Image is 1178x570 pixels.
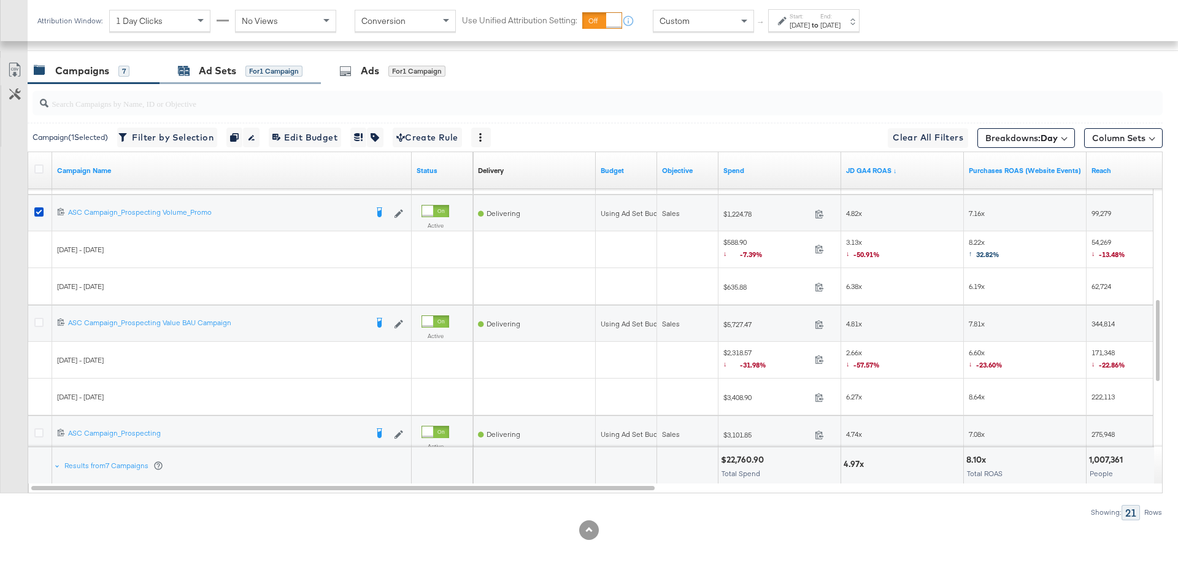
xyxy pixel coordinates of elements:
[810,20,820,29] strong: to
[969,392,985,401] span: 8.64x
[662,209,680,218] span: Sales
[361,15,406,26] span: Conversion
[57,245,104,254] span: [DATE] - [DATE]
[48,87,1059,110] input: Search Campaigns by Name, ID or Objective
[853,250,880,259] span: -50.91%
[601,209,669,218] div: Using Ad Set Budget
[1091,248,1099,258] span: ↓
[199,64,236,78] div: Ad Sets
[723,166,836,175] a: The total amount spent to date.
[846,237,880,263] span: 3.13x
[1091,348,1125,373] span: 171,348
[723,320,810,329] span: $5,727.47
[1091,282,1111,291] span: 62,724
[1091,429,1115,439] span: 275,948
[846,319,862,328] span: 4.81x
[117,128,217,147] button: Filter by Selection
[846,348,880,373] span: 2.66x
[967,469,1003,478] span: Total ROAS
[755,21,767,25] span: ↑
[846,392,862,401] span: 6.27x
[740,250,772,259] span: -7.39%
[662,429,680,439] span: Sales
[969,248,976,258] span: ↑
[662,319,680,328] span: Sales
[1091,237,1125,263] span: 54,269
[662,166,714,175] a: Your campaign's objective.
[723,282,810,291] span: $635.88
[272,130,337,145] span: Edit Budget
[790,12,810,20] label: Start:
[57,392,104,401] span: [DATE] - [DATE]
[977,128,1075,148] button: Breakdowns:Day
[969,429,985,439] span: 7.08x
[1041,133,1058,144] b: Day
[55,64,109,78] div: Campaigns
[969,166,1082,175] a: The total value of the purchase actions divided by spend tracked by your Custom Audience pixel on...
[985,132,1058,144] span: Breakdowns:
[846,282,862,291] span: 6.38x
[893,130,963,145] span: Clear All Filters
[1091,319,1115,328] span: 344,814
[64,461,163,471] div: Results from 7 Campaigns
[388,66,445,77] div: for 1 Campaign
[976,360,1003,369] span: -23.60%
[242,15,278,26] span: No Views
[723,237,810,263] span: $588.90
[601,319,669,329] div: Using Ad Set Budget
[966,454,990,466] div: 8.10x
[422,221,449,229] label: Active
[820,20,841,30] div: [DATE]
[422,332,449,340] label: Active
[1122,505,1140,520] div: 21
[846,166,959,175] a: GA4 Rev / Spend
[393,128,462,147] button: Create Rule
[888,128,968,148] button: Clear All Filters
[118,66,129,77] div: 7
[1091,392,1115,401] span: 222,113
[417,166,468,175] a: Shows the current state of your Ad Campaign.
[1144,508,1163,517] div: Rows
[969,348,1003,373] span: 6.60x
[68,318,366,328] div: ASC Campaign_Prospecting Value BAU Campaign
[478,166,504,175] div: Delivery
[57,282,104,291] span: [DATE] - [DATE]
[601,166,652,175] a: The maximum amount you're willing to spend on your ads, on average each day or over the lifetime ...
[740,360,776,369] span: -31.98%
[969,319,985,328] span: 7.81x
[660,15,690,26] span: Custom
[790,20,810,30] div: [DATE]
[68,318,366,330] a: ASC Campaign_Prospecting Value BAU Campaign
[844,458,868,470] div: 4.97x
[1091,209,1111,218] span: 99,279
[601,429,669,439] div: Using Ad Set Budget
[723,393,810,402] span: $3,408.90
[723,359,740,368] span: ↓
[721,454,768,466] div: $22,760.90
[68,428,366,441] a: ASC Campaign_Prospecting
[57,355,104,364] span: [DATE] - [DATE]
[976,250,999,259] span: 32.82%
[723,248,740,258] span: ↓
[723,430,810,439] span: $3,101.85
[969,282,985,291] span: 6.19x
[55,447,166,484] div: Results from7 Campaigns
[462,15,577,26] label: Use Unified Attribution Setting:
[1084,128,1163,148] button: Column Sets
[37,17,103,25] div: Attribution Window:
[846,248,853,258] span: ↓
[478,166,504,175] a: Reflects the ability of your Ad Campaign to achieve delivery based on ad states, schedule and bud...
[969,209,985,218] span: 7.16x
[361,64,379,78] div: Ads
[116,15,163,26] span: 1 Day Clicks
[723,209,810,218] span: $1,224.78
[1099,250,1125,259] span: -13.48%
[68,207,366,217] div: ASC Campaign_Prospecting Volume_Promo
[269,128,341,147] button: Edit Budget
[68,207,366,220] a: ASC Campaign_Prospecting Volume_Promo
[846,429,862,439] span: 4.74x
[853,360,880,369] span: -57.57%
[1090,469,1113,478] span: People
[1089,454,1126,466] div: 1,007,361
[33,132,108,143] div: Campaign ( 1 Selected)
